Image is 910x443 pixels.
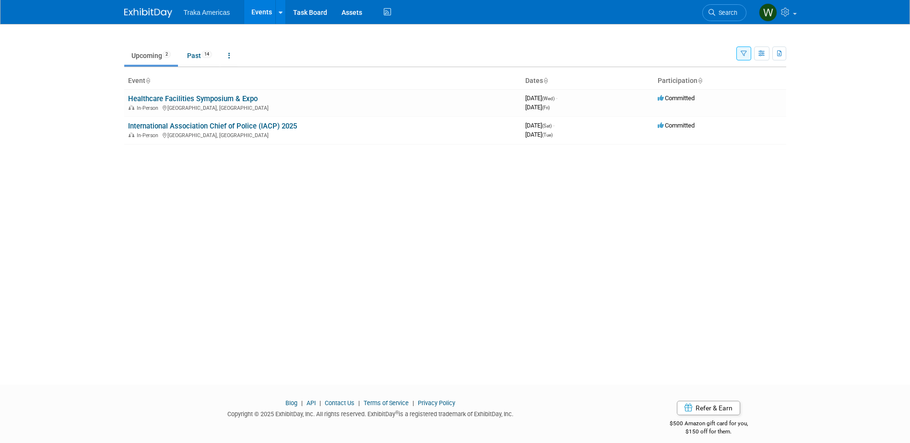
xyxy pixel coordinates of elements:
img: In-Person Event [129,105,134,110]
span: [DATE] [525,131,553,138]
a: Sort by Event Name [145,77,150,84]
a: Blog [285,399,297,407]
div: $150 off for them. [631,428,786,436]
a: Refer & Earn [677,401,740,415]
span: Committed [658,122,695,129]
span: - [553,122,555,129]
span: [DATE] [525,94,557,102]
a: Sort by Participation Type [697,77,702,84]
a: Healthcare Facilities Symposium & Expo [128,94,258,103]
sup: ® [395,410,399,415]
span: (Sat) [542,123,552,128]
div: Copyright © 2025 ExhibitDay, Inc. All rights reserved. ExhibitDay is a registered trademark of Ex... [124,408,617,419]
span: 2 [163,51,171,58]
span: (Tue) [542,132,553,138]
img: ExhibitDay [124,8,172,18]
a: API [307,399,316,407]
span: [DATE] [525,104,550,111]
span: (Wed) [542,96,555,101]
span: (Fri) [542,105,550,110]
th: Participation [654,73,786,89]
a: Upcoming2 [124,47,178,65]
a: Contact Us [325,399,355,407]
span: [DATE] [525,122,555,129]
span: | [317,399,323,407]
th: Dates [521,73,654,89]
img: William Knowles [759,3,777,22]
img: In-Person Event [129,132,134,137]
span: Traka Americas [184,9,230,16]
a: Search [702,4,746,21]
span: Committed [658,94,695,102]
a: Past14 [180,47,219,65]
a: Sort by Start Date [543,77,548,84]
span: In-Person [137,132,161,139]
th: Event [124,73,521,89]
span: - [556,94,557,102]
span: Search [715,9,737,16]
span: 14 [201,51,212,58]
span: | [299,399,305,407]
a: Privacy Policy [418,399,455,407]
span: | [410,399,416,407]
div: [GEOGRAPHIC_DATA], [GEOGRAPHIC_DATA] [128,104,518,111]
a: Terms of Service [364,399,409,407]
span: In-Person [137,105,161,111]
span: | [356,399,362,407]
a: International Association Chief of Police (IACP) 2025 [128,122,297,130]
div: $500 Amazon gift card for you, [631,413,786,435]
div: [GEOGRAPHIC_DATA], [GEOGRAPHIC_DATA] [128,131,518,139]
